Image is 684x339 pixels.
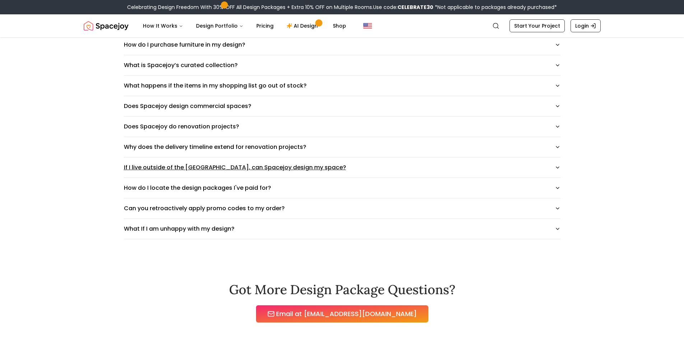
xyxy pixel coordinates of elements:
[509,19,565,32] a: Start Your Project
[124,76,560,96] button: What happens if the items in my shopping list go out of stock?
[124,178,560,198] button: How do I locate the design packages I've paid for?
[124,157,560,178] button: If I live outside of the [GEOGRAPHIC_DATA], can Spacejoy design my space?
[256,305,428,322] button: Email at [EMAIL_ADDRESS][DOMAIN_NAME]
[124,219,560,239] button: What If I am unhappy with my design?
[137,19,189,33] button: How It Works
[363,22,372,30] img: United States
[127,4,557,11] div: Celebrating Design Freedom With 30% OFF All Design Packages + Extra 10% OFF on Multiple Rooms.
[281,19,326,33] a: AI Design
[124,137,560,157] button: Why does the delivery timeline extend for renovation projects?
[84,14,601,37] nav: Global
[124,117,560,137] button: Does Spacejoy do renovation projects?
[124,96,560,116] button: Does Spacejoy design commercial spaces?
[373,4,433,11] span: Use code:
[229,282,455,297] h2: Got More Design Package Questions?
[84,19,129,33] a: Spacejoy
[137,19,352,33] nav: Main
[251,19,279,33] a: Pricing
[433,4,557,11] span: *Not applicable to packages already purchased*
[190,19,249,33] button: Design Portfolio
[327,19,352,33] a: Shop
[124,35,560,55] button: How do I purchase furniture in my design?
[124,55,560,75] button: What is Spacejoy’s curated collection?
[124,198,560,218] button: Can you retroactively apply promo codes to my order?
[571,19,601,32] a: Login
[84,19,129,33] img: Spacejoy Logo
[397,4,433,11] b: CELEBRATE30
